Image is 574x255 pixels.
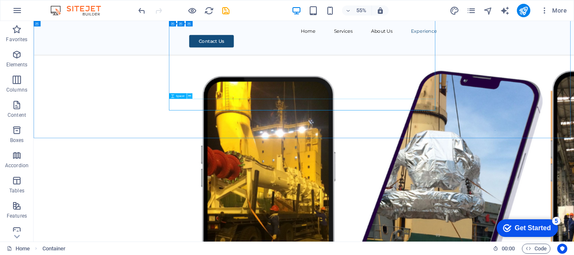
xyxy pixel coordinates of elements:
[355,5,368,16] h6: 55%
[6,61,28,68] p: Elements
[342,5,372,16] button: 55%
[519,6,528,16] i: Publish
[137,6,147,16] i: Undo: Add element (Ctrl+Z)
[8,112,26,118] p: Content
[466,6,476,16] i: Pages (Ctrl+Alt+S)
[502,244,515,254] span: 00 00
[221,6,231,16] i: Save (Ctrl+S)
[60,2,68,10] div: 5
[42,244,66,254] span: Click to select. Double-click to edit
[204,6,214,16] i: Reload page
[10,137,24,144] p: Boxes
[7,213,27,219] p: Features
[450,6,459,16] i: Design (Ctrl+Alt+Y)
[187,5,197,16] button: Click here to leave preview mode and continue editing
[500,5,510,16] button: text_generator
[48,5,111,16] img: Editor Logo
[42,244,66,254] nav: breadcrumb
[377,7,384,14] i: On resize automatically adjust zoom level to fit chosen device.
[557,244,567,254] button: Usercentrics
[522,244,550,254] button: Code
[526,244,547,254] span: Code
[6,87,27,93] p: Columns
[6,36,27,43] p: Favorites
[9,187,24,194] p: Tables
[176,95,185,97] span: Spacer
[517,4,530,17] button: publish
[204,5,214,16] button: reload
[137,5,147,16] button: undo
[5,162,29,169] p: Accordion
[7,244,30,254] a: Click to cancel selection. Double-click to open Pages
[508,245,509,252] span: :
[466,5,477,16] button: pages
[537,4,570,17] button: More
[23,9,59,17] div: Get Started
[500,6,510,16] i: AI Writer
[493,244,515,254] h6: Session time
[5,4,66,22] div: Get Started 5 items remaining, 0% complete
[450,5,460,16] button: design
[221,5,231,16] button: save
[483,5,493,16] button: navigator
[540,6,567,15] span: More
